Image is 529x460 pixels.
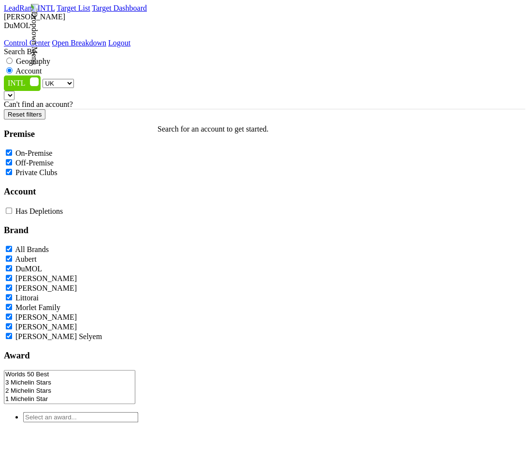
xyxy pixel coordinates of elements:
[157,125,269,134] p: Search for an account to get started.
[15,313,77,321] label: [PERSON_NAME]
[92,4,147,12] a: Target Dashboard
[4,379,135,387] option: 3 Michelin Stars
[15,159,54,167] label: Off-Premise
[4,387,135,395] option: 2 Michelin Stars
[4,39,50,47] a: Control Center
[4,47,36,56] span: Search By
[57,4,90,12] a: Target List
[108,39,130,47] a: Logout
[15,245,49,253] label: All Brands
[15,255,36,263] label: Aubert
[15,67,42,75] label: Account
[15,332,102,341] label: [PERSON_NAME] Selyem
[4,395,135,403] option: 1 Michelin Star
[4,4,55,12] a: LeadRank INTL
[4,13,525,21] div: [PERSON_NAME]
[4,21,30,30] span: DuMOL
[4,225,138,236] h3: Brand
[4,109,45,119] button: Reset filters
[4,129,138,139] h3: Premise
[15,265,42,273] label: DuMOL
[15,323,77,331] label: [PERSON_NAME]
[30,4,39,65] img: Dropdown Menu
[15,274,77,282] label: [PERSON_NAME]
[15,207,63,215] label: Has Depletions
[52,39,106,47] a: Open Breakdown
[15,168,57,177] label: Private Clubs
[4,350,138,361] h3: Award
[23,412,138,422] input: Select an award...
[4,186,138,197] h3: Account
[15,149,52,157] label: On-Premise
[15,284,77,292] label: [PERSON_NAME]
[4,371,135,379] option: Worlds 50 Best
[4,100,525,109] div: Can't find an account?
[15,294,39,302] label: Littorai
[4,39,525,47] div: Dropdown Menu
[15,303,60,312] label: Morlet Family
[16,57,50,65] label: Geography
